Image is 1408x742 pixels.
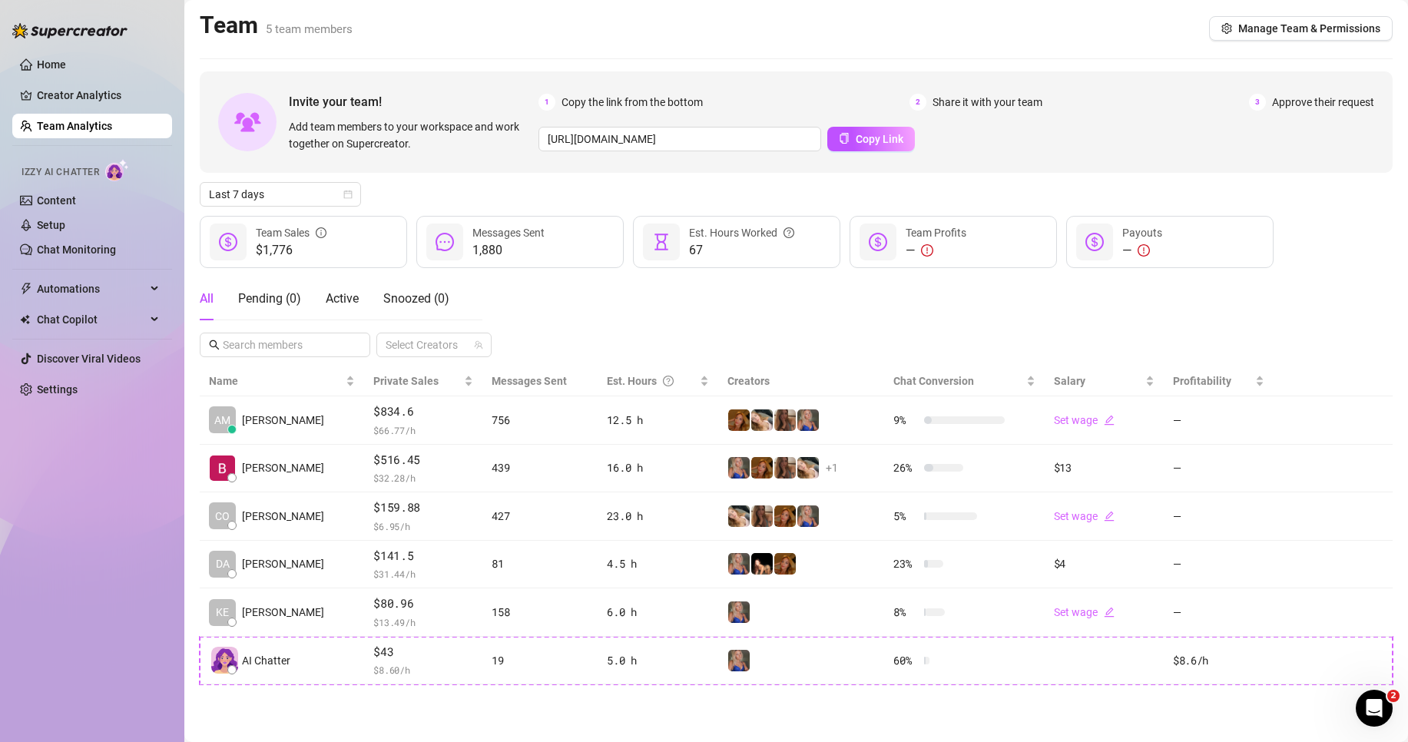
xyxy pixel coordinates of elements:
[751,457,773,479] img: Danielle
[774,457,796,479] img: daniellerose
[728,409,750,431] img: Danielle
[383,291,449,306] span: Snoozed ( 0 )
[37,353,141,365] a: Discover Viral Videos
[607,508,708,525] div: 23.0 h
[689,224,794,241] div: Est. Hours Worked
[492,508,588,525] div: 427
[242,652,290,669] span: AI Chatter
[1164,588,1274,637] td: —
[893,652,918,669] span: 60 %
[751,409,773,431] img: OnlyDanielle
[1054,555,1155,572] div: $4
[826,459,838,476] span: + 1
[200,366,364,396] th: Name
[1104,511,1115,522] span: edit
[373,614,473,630] span: $ 13.49 /h
[1054,459,1155,476] div: $13
[1221,23,1232,34] span: setting
[933,94,1042,111] span: Share it with your team
[1054,510,1115,522] a: Set wageedit
[200,290,214,308] div: All
[893,508,918,525] span: 5 %
[242,459,324,476] span: [PERSON_NAME]
[893,412,918,429] span: 9 %
[242,412,324,429] span: [PERSON_NAME]
[1164,445,1274,493] td: —
[607,459,708,476] div: 16.0 h
[492,459,588,476] div: 439
[289,118,532,152] span: Add team members to your workspace and work together on Supercreator.
[209,373,343,389] span: Name
[774,505,796,527] img: Danielle
[728,650,750,671] img: Ambie
[728,457,750,479] img: Ambie
[751,553,773,575] img: Brittany️‍
[856,133,903,145] span: Copy Link
[1122,241,1162,260] div: —
[893,375,974,387] span: Chat Conversion
[607,555,708,572] div: 4.5 h
[728,601,750,623] img: Ambie
[238,290,301,308] div: Pending ( 0 )
[216,604,229,621] span: KE
[316,224,326,241] span: info-circle
[774,409,796,431] img: daniellerose
[20,283,32,295] span: thunderbolt
[607,604,708,621] div: 6.0 h
[373,451,473,469] span: $516.45
[1238,22,1380,35] span: Manage Team & Permissions
[256,241,326,260] span: $1,776
[1164,396,1274,445] td: —
[492,604,588,621] div: 158
[774,553,796,575] img: Danielle
[474,340,483,349] span: team
[210,455,235,481] img: Ryan
[1272,94,1374,111] span: Approve their request
[797,457,819,479] img: OnlyDanielle
[214,412,230,429] span: AM
[289,92,538,111] span: Invite your team!
[1104,415,1115,426] span: edit
[893,604,918,621] span: 8 %
[242,555,324,572] span: [PERSON_NAME]
[200,11,353,40] h2: Team
[607,652,708,669] div: 5.0 h
[373,375,439,387] span: Private Sales
[37,277,146,301] span: Automations
[219,233,237,251] span: dollar-circle
[1173,652,1264,669] div: $8.6 /h
[1173,375,1231,387] span: Profitability
[492,652,588,669] div: 19
[373,402,473,421] span: $834.6
[223,336,349,353] input: Search members
[1164,492,1274,541] td: —
[373,547,473,565] span: $141.5
[1104,607,1115,618] span: edit
[827,127,915,151] button: Copy Link
[215,508,230,525] span: CO
[37,120,112,132] a: Team Analytics
[607,412,708,429] div: 12.5 h
[797,409,819,431] img: Ambie
[37,194,76,207] a: Content
[689,241,794,260] span: 67
[1138,244,1150,257] span: exclamation-circle
[1209,16,1393,41] button: Manage Team & Permissions
[373,422,473,438] span: $ 66.77 /h
[22,165,99,180] span: Izzy AI Chatter
[242,508,324,525] span: [PERSON_NAME]
[492,375,567,387] span: Messages Sent
[1164,541,1274,589] td: —
[37,383,78,396] a: Settings
[373,566,473,581] span: $ 31.44 /h
[209,183,352,206] span: Last 7 days
[718,366,885,396] th: Creators
[472,241,545,260] span: 1,880
[373,643,473,661] span: $43
[1122,227,1162,239] span: Payouts
[326,291,359,306] span: Active
[12,23,128,38] img: logo-BBDzfeDw.svg
[211,647,238,674] img: izzy-ai-chatter-avatar-DDCN_rTZ.svg
[37,58,66,71] a: Home
[728,505,750,527] img: OnlyDanielle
